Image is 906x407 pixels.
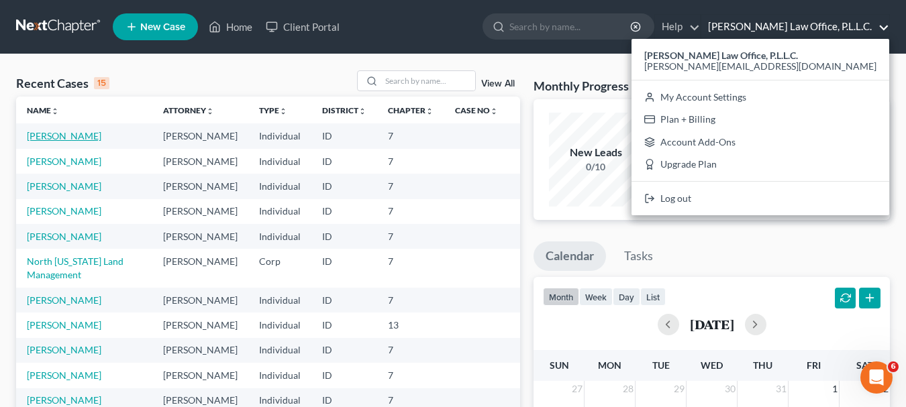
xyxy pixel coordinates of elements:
td: [PERSON_NAME] [152,363,248,388]
td: Individual [248,288,311,312]
td: [PERSON_NAME] [152,312,248,337]
td: Individual [248,149,311,174]
a: [PERSON_NAME] [27,369,101,381]
span: 27 [570,381,584,397]
span: 29 [672,381,686,397]
td: [PERSON_NAME] [152,249,248,287]
span: 6 [888,361,899,372]
h3: Monthly Progress [534,78,629,94]
i: unfold_more [490,107,498,115]
button: week [579,288,613,306]
div: 15 [94,77,109,89]
td: [PERSON_NAME] [152,338,248,363]
i: unfold_more [358,107,366,115]
a: My Account Settings [632,86,889,109]
td: ID [311,123,377,148]
span: New Case [140,22,185,32]
td: 7 [377,174,444,198]
td: ID [311,288,377,312]
span: Mon [598,359,621,371]
span: Thu [753,359,772,371]
div: 0/10 [549,160,643,174]
a: [PERSON_NAME] [27,319,101,331]
a: [PERSON_NAME] [27,394,101,406]
td: Individual [248,312,311,337]
h2: [DATE] [690,317,734,331]
td: 7 [377,249,444,287]
a: Calendar [534,241,606,271]
td: ID [311,199,377,224]
strong: [PERSON_NAME] Law Office, P.L.L.C. [644,50,798,61]
a: Upgrade Plan [632,154,889,176]
td: 7 [377,199,444,224]
td: ID [311,312,377,337]
div: New Leads [549,145,643,160]
td: ID [311,363,377,388]
span: 30 [723,381,737,397]
a: Home [202,15,259,39]
i: unfold_more [279,107,287,115]
td: ID [311,149,377,174]
a: Client Portal [259,15,346,39]
button: month [543,288,579,306]
a: Account Add-Ons [632,131,889,154]
a: North [US_STATE] Land Management [27,255,123,280]
input: Search by name... [509,14,632,39]
td: ID [311,224,377,249]
td: [PERSON_NAME] [152,174,248,198]
i: unfold_more [206,107,214,115]
span: 1 [831,381,839,397]
a: Plan + Billing [632,108,889,131]
td: [PERSON_NAME] [152,288,248,312]
td: ID [311,338,377,363]
a: Case Nounfold_more [455,105,498,115]
a: Tasks [612,241,665,271]
span: 31 [774,381,788,397]
td: 7 [377,363,444,388]
div: Recent Cases [16,75,109,91]
td: 7 [377,288,444,312]
iframe: Intercom live chat [860,361,893,394]
a: [PERSON_NAME] [27,205,101,217]
td: Individual [248,363,311,388]
td: Individual [248,338,311,363]
a: [PERSON_NAME] [27,180,101,192]
td: Corp [248,249,311,287]
a: Nameunfold_more [27,105,59,115]
span: Wed [701,359,723,371]
span: 28 [621,381,635,397]
a: [PERSON_NAME] [27,344,101,355]
td: 7 [377,123,444,148]
a: Help [655,15,700,39]
td: [PERSON_NAME] [152,199,248,224]
input: Search by name... [381,71,475,91]
a: [PERSON_NAME] [27,130,101,141]
span: Sun [550,359,569,371]
div: [PERSON_NAME] Law Office, P.L.L.C. [632,39,889,215]
button: list [640,288,666,306]
td: ID [311,174,377,198]
td: [PERSON_NAME] [152,224,248,249]
td: Individual [248,123,311,148]
td: [PERSON_NAME] [152,123,248,148]
button: day [613,288,640,306]
td: Individual [248,224,311,249]
span: Sat [856,359,873,371]
td: 13 [377,312,444,337]
a: [PERSON_NAME] [27,231,101,242]
a: Chapterunfold_more [388,105,434,115]
span: Tue [652,359,670,371]
td: ID [311,249,377,287]
a: Districtunfold_more [322,105,366,115]
td: 7 [377,338,444,363]
a: Typeunfold_more [259,105,287,115]
td: 7 [377,149,444,174]
td: Individual [248,199,311,224]
a: [PERSON_NAME] [27,294,101,306]
td: [PERSON_NAME] [152,149,248,174]
a: Log out [632,187,889,210]
td: Individual [248,174,311,198]
i: unfold_more [425,107,434,115]
i: unfold_more [51,107,59,115]
a: [PERSON_NAME] Law Office, P.L.L.C. [701,15,889,39]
